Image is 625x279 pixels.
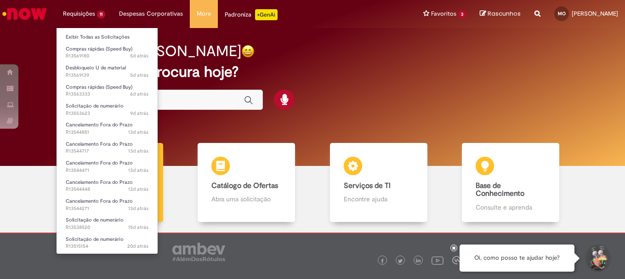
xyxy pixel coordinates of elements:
[119,9,183,18] span: Despesas Corporativas
[130,91,148,97] time: 24/09/2025 14:38:12
[66,148,148,155] span: R13544717
[130,72,148,79] time: 26/09/2025 08:35:37
[452,256,460,264] img: logo_footer_workplace.png
[344,194,414,204] p: Encontre ajuda
[445,143,577,222] a: Base de Conhecimento Consulte e aprenda
[225,9,278,20] div: Padroniza
[57,234,158,251] a: Aberto R13515154 : Solicitação de numerário
[66,224,148,231] span: R13538520
[431,9,456,18] span: Favoritos
[57,215,158,232] a: Aberto R13538520 : Solicitação de numerário
[476,181,524,199] b: Base de Conhecimento
[66,167,148,174] span: R13544471
[66,64,126,71] span: Desbloqueio U de material
[66,159,133,166] span: Cancelamento Fora do Prazo
[128,129,148,136] span: 13d atrás
[130,91,148,97] span: 6d atrás
[432,254,443,266] img: logo_footer_youtube.png
[66,205,148,212] span: R13544271
[56,28,158,254] ul: Requisições
[57,177,158,194] a: Aberto R13544448 : Cancelamento Fora do Prazo
[476,203,545,212] p: Consulte e aprenda
[128,148,148,154] time: 17/09/2025 16:27:31
[57,32,158,42] a: Exibir Todas as Solicitações
[57,139,158,156] a: Aberto R13544717 : Cancelamento Fora do Prazo
[558,11,566,17] span: MO
[127,243,148,250] span: 20d atrás
[97,11,105,18] span: 11
[66,141,133,148] span: Cancelamento Fora do Prazo
[66,46,132,52] span: Compras rápidas (Speed Buy)
[66,121,133,128] span: Cancelamento Fora do Prazo
[57,101,158,118] a: Aberto R13553623 : Solicitação de numerário
[128,186,148,193] span: 13d atrás
[66,72,148,79] span: R13569139
[130,52,148,59] time: 26/09/2025 08:46:22
[57,63,158,80] a: Aberto R13569139 : Desbloqueio U de material
[211,194,281,204] p: Abra uma solicitação
[66,243,148,250] span: R13515154
[128,205,148,212] span: 13d atrás
[128,224,148,231] span: 15d atrás
[66,236,124,243] span: Solicitação de numerário
[57,44,158,61] a: Aberto R13569180 : Compras rápidas (Speed Buy)
[380,259,385,263] img: logo_footer_facebook.png
[130,110,148,117] span: 9d atrás
[128,186,148,193] time: 17/09/2025 15:44:56
[128,167,148,174] time: 17/09/2025 15:48:40
[241,45,255,58] img: happy-face.png
[398,259,403,263] img: logo_footer_twitter.png
[458,11,466,18] span: 3
[488,9,521,18] span: Rascunhos
[63,9,95,18] span: Requisições
[66,91,148,98] span: R13563333
[128,129,148,136] time: 17/09/2025 16:48:53
[197,9,211,18] span: More
[460,245,574,272] div: Oi, como posso te ajudar hoje?
[66,198,133,205] span: Cancelamento Fora do Prazo
[128,167,148,174] span: 13d atrás
[66,102,124,109] span: Solicitação de numerário
[57,82,158,99] a: Aberto R13563333 : Compras rápidas (Speed Buy)
[128,224,148,231] time: 16/09/2025 10:00:51
[480,10,521,18] a: Rascunhos
[66,216,124,223] span: Solicitação de numerário
[130,52,148,59] span: 5d atrás
[584,245,611,272] button: Iniciar Conversa de Suporte
[128,148,148,154] span: 13d atrás
[130,110,148,117] time: 22/09/2025 08:33:27
[1,5,48,23] img: ServiceNow
[181,143,313,222] a: Catálogo de Ofertas Abra uma solicitação
[128,205,148,212] time: 17/09/2025 15:19:50
[66,84,132,91] span: Compras rápidas (Speed Buy)
[66,186,148,193] span: R13544448
[344,181,391,190] b: Serviços de TI
[172,243,225,261] img: logo_footer_ambev_rotulo_gray.png
[572,10,618,17] span: [PERSON_NAME]
[65,64,560,80] h2: O que você procura hoje?
[57,158,158,175] a: Aberto R13544471 : Cancelamento Fora do Prazo
[66,110,148,117] span: R13553623
[57,120,158,137] a: Aberto R13544851 : Cancelamento Fora do Prazo
[48,143,181,222] a: Tirar dúvidas Tirar dúvidas com Lupi Assist e Gen Ai
[57,196,158,213] a: Aberto R13544271 : Cancelamento Fora do Prazo
[211,181,278,190] b: Catálogo de Ofertas
[127,243,148,250] time: 10/09/2025 14:02:02
[312,143,445,222] a: Serviços de TI Encontre ajuda
[255,9,278,20] p: +GenAi
[66,129,148,136] span: R13544851
[130,72,148,79] span: 5d atrás
[66,179,133,186] span: Cancelamento Fora do Prazo
[66,52,148,60] span: R13569180
[416,258,420,264] img: logo_footer_linkedin.png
